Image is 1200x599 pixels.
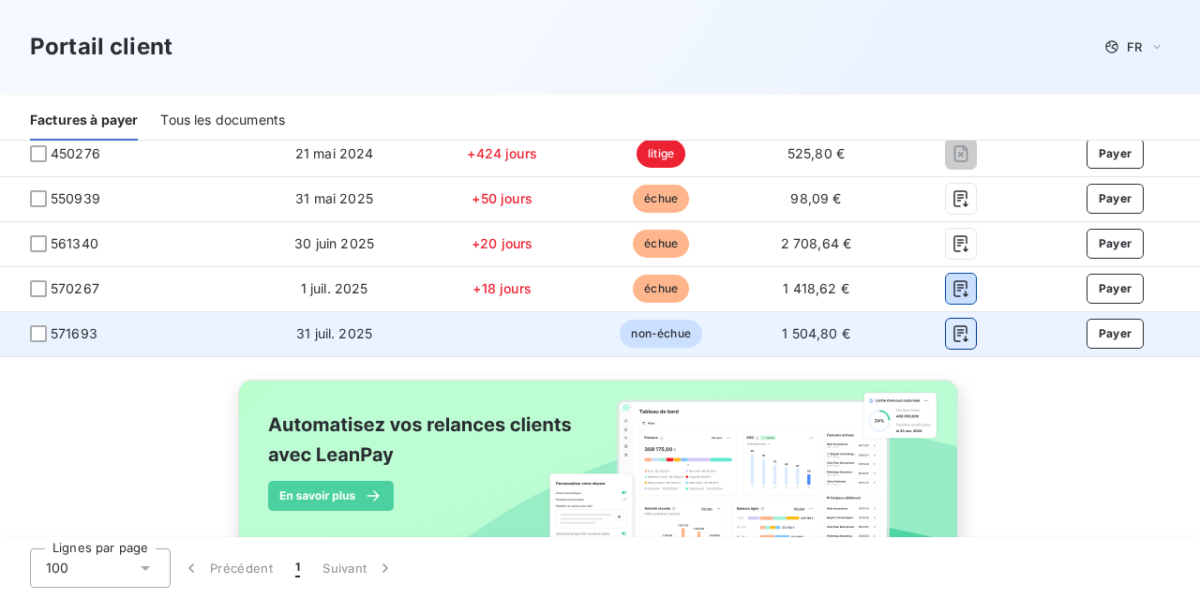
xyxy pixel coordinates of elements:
[171,548,284,588] button: Précédent
[637,140,685,168] span: litige
[633,275,689,303] span: échue
[221,368,979,599] img: banner
[294,235,374,251] span: 30 juin 2025
[311,548,406,588] button: Suivant
[790,190,841,206] span: 98,09 €
[51,279,99,298] span: 570267
[1087,184,1145,214] button: Payer
[284,548,311,588] button: 1
[295,145,374,161] span: 21 mai 2024
[633,230,689,258] span: échue
[51,189,100,208] span: 550939
[1087,274,1145,304] button: Payer
[160,101,285,141] div: Tous les documents
[472,280,531,296] span: +18 jours
[787,145,845,161] span: 525,80 €
[30,101,138,141] div: Factures à payer
[301,280,368,296] span: 1 juil. 2025
[472,235,532,251] span: +20 jours
[295,190,373,206] span: 31 mai 2025
[51,234,98,253] span: 561340
[46,559,68,577] span: 100
[51,324,97,343] span: 571693
[51,144,100,163] span: 450276
[296,325,372,341] span: 31 juil. 2025
[1087,229,1145,259] button: Payer
[467,145,537,161] span: +424 jours
[633,185,689,213] span: échue
[1087,139,1145,169] button: Payer
[295,559,300,577] span: 1
[620,320,701,348] span: non-échue
[783,280,849,296] span: 1 418,62 €
[472,190,532,206] span: +50 jours
[781,235,852,251] span: 2 708,64 €
[1087,319,1145,349] button: Payer
[30,30,172,64] h3: Portail client
[782,325,850,341] span: 1 504,80 €
[1127,39,1142,54] span: FR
